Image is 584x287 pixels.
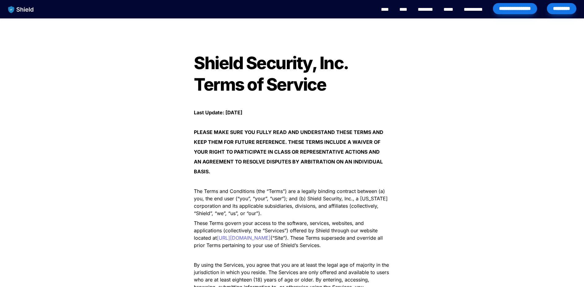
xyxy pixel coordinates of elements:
a: [URL][DOMAIN_NAME] [217,235,271,241]
span: The Terms and Conditions (the “Terms”) are a legally binding contract between (a) you, the end us... [194,188,389,216]
strong: AN AGREEMENT TO RESOLVE DISPUTES BY ARBITRATION ON AN INDIVIDUAL [194,159,383,165]
strong: YOUR RIGHT TO PARTICIPATE IN CLASS OR REPRESENTATIVE ACTIONS AND [194,149,380,155]
strong: PLEASE MAKE SURE YOU FULLY READ AND UNDERSTAND THESE TERMS AND [194,129,383,135]
strong: KEEP THEM FOR FUTURE REFERENCE. THESE TERMS INCLUDE A WAIVER OF [194,139,380,145]
span: (“Site”). These Terms supersede and override all prior Terms pertaining to your use of Shield’s S... [194,235,384,248]
span: Shield Security, Inc. Terms of Service [194,53,351,95]
span: These Terms govern your access to the software, services, websites, and applications (collectivel... [194,220,379,241]
strong: BASIS. [194,168,210,175]
img: website logo [5,3,37,16]
strong: Last Update: [DATE] [194,109,242,116]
